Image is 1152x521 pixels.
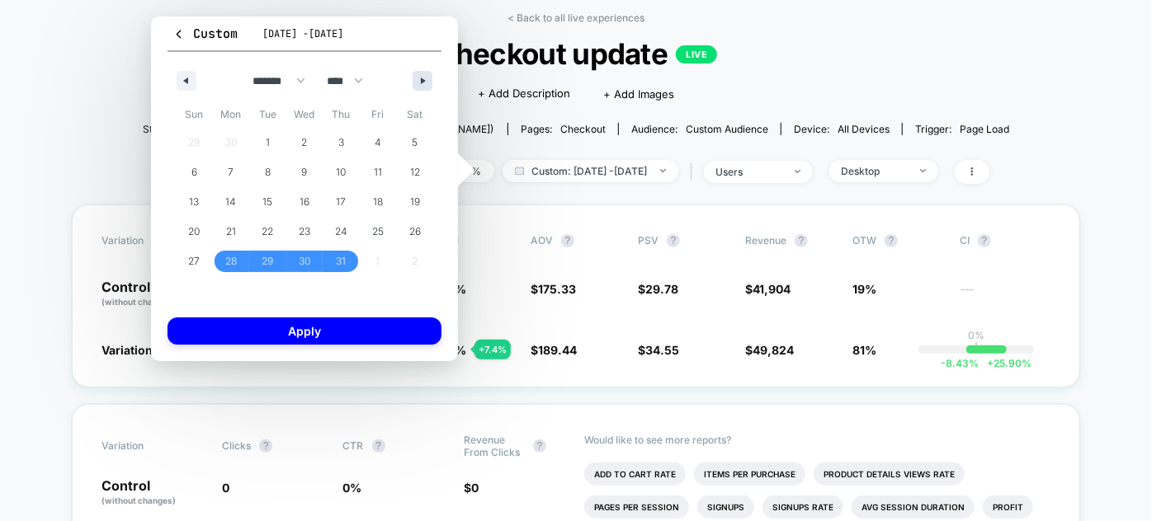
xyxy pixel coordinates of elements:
[667,234,680,247] button: ?
[262,217,273,246] span: 22
[968,329,984,341] p: 0%
[360,128,397,157] button: 4
[186,36,966,71] span: Checkout update
[915,123,1009,135] div: Trigger:
[225,246,237,276] span: 28
[176,187,213,217] button: 13
[102,234,192,247] span: Variation
[645,282,678,296] span: 29.78
[885,234,898,247] button: ?
[301,128,307,157] span: 2
[852,495,975,519] li: Avg Session Duration
[638,282,678,296] span: $
[168,317,441,345] button: Apply
[980,357,1032,369] span: 25.90 %
[694,462,805,486] li: Items Per Purchase
[176,217,213,246] button: 20
[335,217,347,246] span: 24
[373,187,383,217] span: 18
[515,167,524,175] img: calendar
[753,282,791,296] span: 41,904
[686,123,768,135] span: Custom Audience
[168,25,441,52] button: Custom[DATE] -[DATE]
[249,246,286,276] button: 29
[102,297,176,307] span: (without changes)
[225,187,236,217] span: 14
[338,128,344,157] span: 3
[561,234,574,247] button: ?
[960,284,1050,308] span: ---
[323,157,360,187] button: 10
[396,101,433,128] span: Sat
[538,343,577,357] span: 189.44
[191,157,197,187] span: 6
[960,123,1009,135] span: Page Load
[584,495,689,519] li: Pages Per Session
[301,157,307,187] span: 9
[374,157,382,187] span: 11
[410,157,420,187] span: 12
[360,217,397,246] button: 25
[697,495,754,519] li: Signups
[638,234,659,246] span: PSV
[375,128,381,157] span: 4
[538,282,576,296] span: 175.33
[188,246,200,276] span: 27
[409,217,421,246] span: 26
[213,217,250,246] button: 21
[478,86,570,102] span: + Add Description
[471,481,479,495] span: 0
[102,479,205,507] p: Control
[213,157,250,187] button: 7
[265,157,271,187] span: 8
[323,187,360,217] button: 17
[978,234,991,247] button: ?
[286,187,323,217] button: 16
[396,157,433,187] button: 12
[942,357,980,369] span: -8.43 %
[286,246,323,276] button: 30
[560,123,606,135] span: checkout
[337,246,347,276] span: 31
[503,160,678,182] span: Custom: [DATE] - [DATE]
[781,123,902,135] span: Device:
[645,343,679,357] span: 34.55
[286,128,323,157] button: 2
[176,157,213,187] button: 6
[852,282,876,296] span: 19%
[337,187,347,217] span: 17
[360,157,397,187] button: 11
[102,434,192,458] span: Variation
[189,187,199,217] span: 13
[521,123,606,135] div: Pages:
[753,343,794,357] span: 49,824
[716,166,782,178] div: users
[412,128,418,157] span: 5
[852,343,876,357] span: 81%
[266,128,270,157] span: 1
[286,217,323,246] button: 23
[262,246,273,276] span: 29
[222,481,229,495] span: 0
[531,234,553,246] span: AOV
[343,439,364,452] span: CTR
[188,217,200,246] span: 20
[838,123,890,135] span: all devices
[531,282,576,296] span: $
[323,246,360,276] button: 31
[983,495,1033,519] li: Profit
[300,187,309,217] span: 16
[396,217,433,246] button: 26
[249,217,286,246] button: 22
[396,128,433,157] button: 5
[249,128,286,157] button: 1
[464,481,479,495] span: $
[762,495,843,519] li: Signups Rate
[172,26,238,42] span: Custom
[360,187,397,217] button: 18
[226,217,236,246] span: 21
[213,101,250,128] span: Mon
[920,169,926,172] img: end
[584,462,686,486] li: Add To Cart Rate
[795,234,808,247] button: ?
